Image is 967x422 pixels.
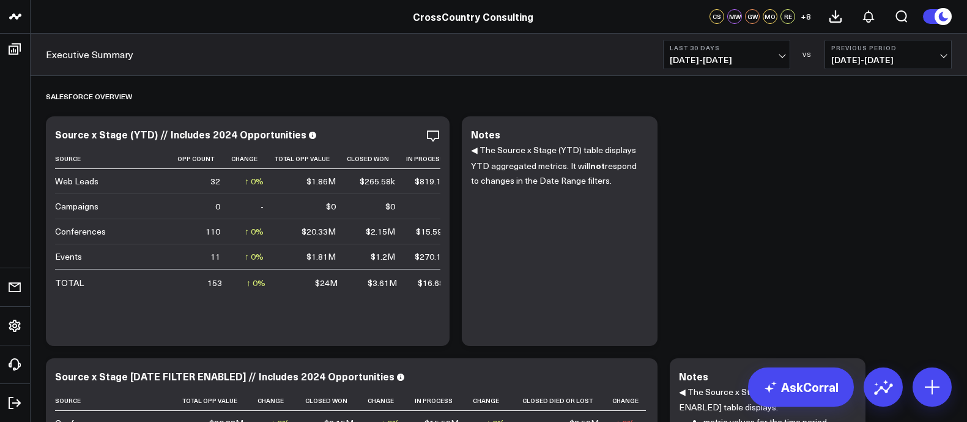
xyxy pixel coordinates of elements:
[679,385,847,415] p: ◀ The Source x Stage [DATE FILTER ENABLED] table displays:
[748,367,854,407] a: AskCorral
[55,391,177,411] th: Source
[365,391,411,411] th: Change
[413,10,533,23] a: CrossCountry Consulting
[415,175,450,187] div: $819.17k
[245,251,264,263] div: ↑ 0%
[245,225,264,238] div: ↑ 0%
[207,277,222,289] div: 153
[55,277,84,289] div: TOTAL
[245,175,264,187] div: ↑ 0%
[798,9,813,24] button: +8
[411,391,470,411] th: In Process
[727,9,742,24] div: MW
[366,225,395,238] div: $2.15M
[745,9,760,24] div: GW
[55,127,306,141] div: Source x Stage (YTD) // Includes 2024 Opportunities
[301,391,365,411] th: Closed Won
[231,149,275,169] th: Change
[246,277,265,289] div: ↑ 0%
[796,51,818,58] div: VS
[360,175,395,187] div: $265.58k
[177,391,254,411] th: Total Opp Value
[210,251,220,263] div: 11
[326,200,336,213] div: $0
[415,251,450,263] div: $270.18k
[210,175,220,187] div: 32
[824,40,952,69] button: Previous Period[DATE]-[DATE]
[831,55,945,65] span: [DATE] - [DATE]
[55,200,98,213] div: Campaigns
[470,391,516,411] th: Change
[710,9,724,24] div: CS
[670,55,784,65] span: [DATE] - [DATE]
[55,225,106,238] div: Conferences
[471,143,648,334] div: ◀ The Source x Stage (YTD) table displays YTD aggregated metrics. It will respond to changes in t...
[801,12,811,21] span: + 8
[55,175,98,187] div: Web Leads
[261,200,264,213] div: -
[55,369,395,383] div: Source x Stage [DATE FILTER ENABLED] // Includes 2024 Opportunities
[590,159,605,171] b: not
[55,251,82,263] div: Events
[315,277,338,289] div: $24M
[302,225,336,238] div: $20.33M
[46,48,133,61] a: Executive Summary
[306,175,336,187] div: $1.86M
[663,40,790,69] button: Last 30 Days[DATE]-[DATE]
[406,149,461,169] th: In Process
[416,225,450,238] div: $15.59M
[418,277,452,289] div: $16.68M
[368,277,397,289] div: $3.61M
[347,149,406,169] th: Closed Won
[371,251,395,263] div: $1.2M
[763,9,777,24] div: MO
[670,44,784,51] b: Last 30 Days
[471,127,500,141] div: Notes
[306,251,336,263] div: $1.81M
[610,391,646,411] th: Change
[206,225,220,238] div: 110
[215,200,220,213] div: 0
[516,391,610,411] th: Closed Died Or Lost
[275,149,347,169] th: Total Opp Value
[780,9,795,24] div: RE
[831,44,945,51] b: Previous Period
[254,391,301,411] th: Change
[177,149,231,169] th: Opp Count
[55,149,177,169] th: Source
[46,82,132,110] div: Salesforce Overview
[679,369,708,383] div: Notes
[385,200,395,213] div: $0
